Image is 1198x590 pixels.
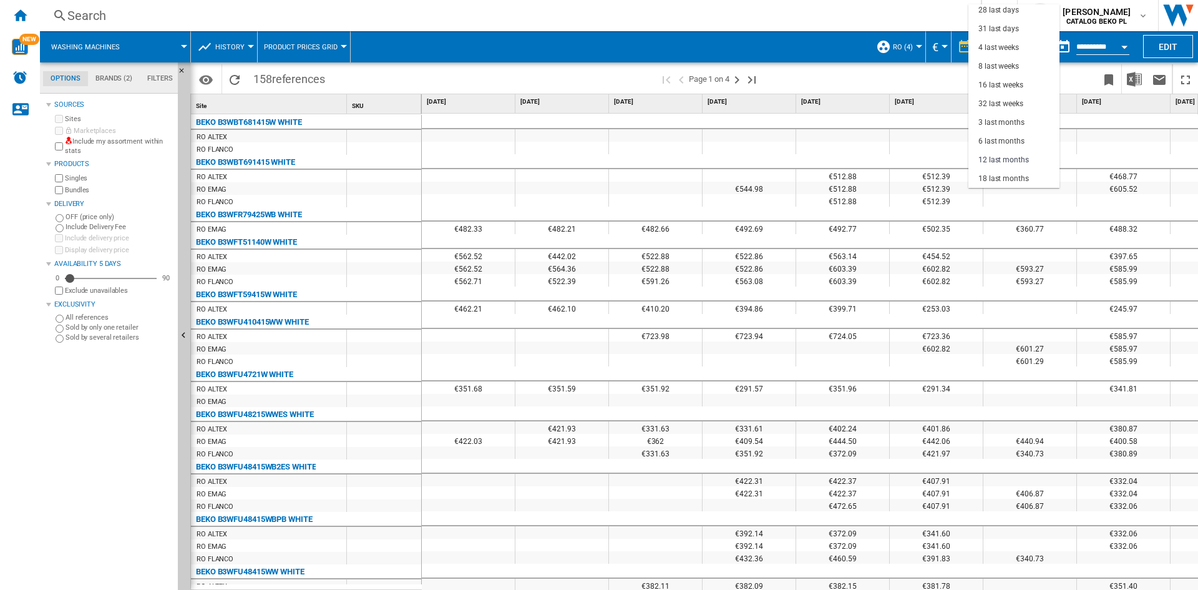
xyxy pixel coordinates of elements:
div: 6 last months [978,136,1025,147]
div: 12 last months [978,155,1029,165]
div: 8 last weeks [978,61,1019,72]
div: 3 last months [978,117,1025,128]
div: 18 last months [978,174,1029,184]
div: 28 last days [978,5,1019,16]
div: 4 last weeks [978,42,1019,53]
div: 31 last days [978,24,1019,34]
div: 16 last weeks [978,80,1023,91]
div: 32 last weeks [978,99,1023,109]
